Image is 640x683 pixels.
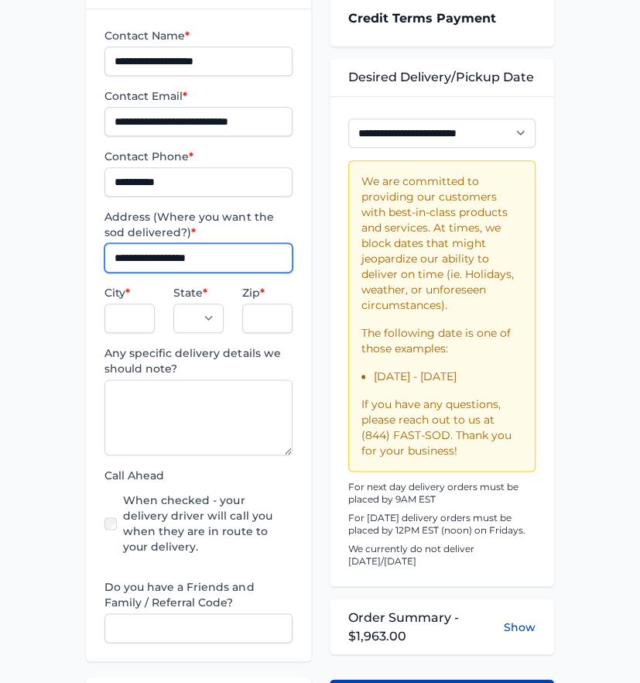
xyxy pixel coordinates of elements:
label: Call Ahead [104,468,292,483]
label: Address (Where you want the sod delivered?) [104,209,292,240]
p: For next day delivery orders must be placed by 9AM EST [348,481,536,506]
button: Show [504,619,536,634]
span: Order Summary - $1,963.00 [348,608,504,645]
label: Contact Phone [104,149,292,164]
li: [DATE] - [DATE] [374,369,522,384]
div: Desired Delivery/Pickup Date [330,59,554,96]
label: Contact Name [104,28,292,43]
p: The following date is one of those examples: [361,325,522,356]
label: Contact Email [104,88,292,104]
label: City [104,285,155,300]
p: We are committed to providing our customers with best-in-class products and services. At times, w... [361,173,522,313]
p: We currently do not deliver [DATE]/[DATE] [348,543,536,568]
label: Do you have a Friends and Family / Referral Code? [104,579,292,610]
label: When checked - your delivery driver will call you when they are in route to your delivery. [123,493,292,554]
label: Any specific delivery details we should note? [104,345,292,376]
strong: Credit Terms Payment [348,11,496,26]
label: Zip [242,285,293,300]
p: For [DATE] delivery orders must be placed by 12PM EST (noon) on Fridays. [348,512,536,537]
label: State [173,285,224,300]
p: If you have any questions, please reach out to us at (844) FAST-SOD. Thank you for your business! [361,396,522,458]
